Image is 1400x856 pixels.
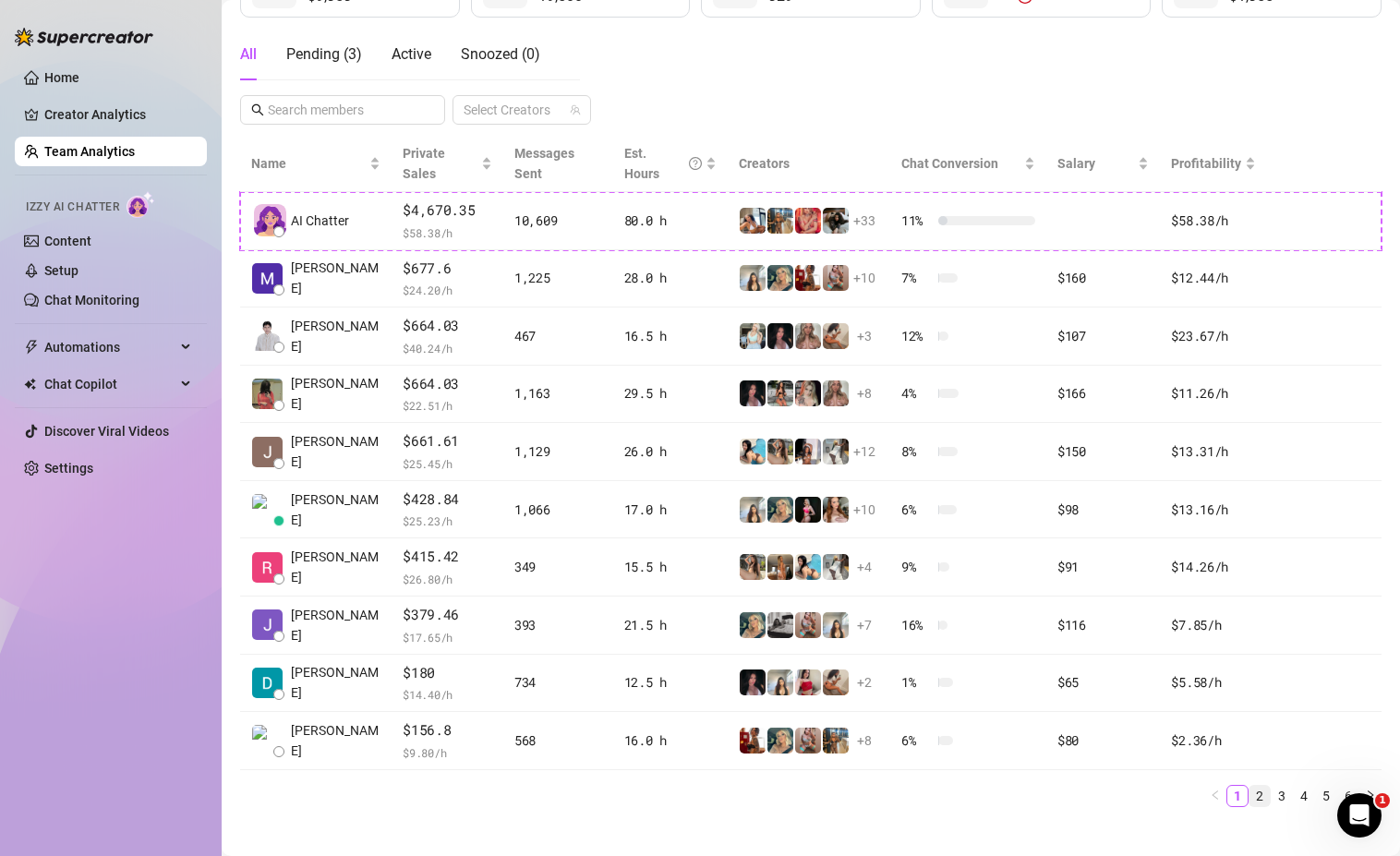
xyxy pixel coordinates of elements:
a: Discover Viral Videos [44,424,169,439]
img: logo-BBDzfeDw.svg [15,28,153,46]
img: Rey Sialana [252,552,283,583]
span: + 2 [857,672,872,693]
span: [PERSON_NAME] [291,431,380,472]
div: $166 [1057,383,1150,404]
span: $ 14.40 /h [403,685,492,704]
img: Mark Vincent Ca… [252,494,283,524]
span: + 10 [853,268,875,288]
li: 6 [1337,785,1359,807]
span: $ 58.38 /h [403,223,492,242]
span: $379.46 [403,604,492,626]
a: Home [44,70,79,85]
span: 4 % [901,383,931,404]
span: [PERSON_NAME] [291,316,380,356]
img: North (@northnattvip) [795,554,821,580]
span: $ 40.24 /h [403,339,492,357]
span: [PERSON_NAME] [291,547,380,587]
span: Automations [44,332,175,362]
div: $58.38 /h [1171,211,1256,231]
span: + 7 [857,615,872,635]
span: $664.03 [403,315,492,337]
img: Glaybel Getes [252,725,283,755]
span: Name [251,153,366,174]
div: $80 [1057,730,1150,751]
img: Kenzie (@dmaxkenz) [823,380,849,406]
li: 1 [1226,785,1249,807]
span: thunderbolt [24,340,39,355]
img: Leila (@leila_n) [795,612,821,638]
span: + 8 [857,383,872,404]
div: $23.67 /h [1171,326,1256,346]
div: $150 [1057,441,1150,462]
img: Sukihana (@sukigoodcoochie) [823,554,849,580]
img: ash (@babyburberry) [823,728,849,754]
div: 467 [514,326,602,346]
img: Tricia (@tricia.marchese) [767,265,793,291]
div: $14.26 /h [1171,557,1256,577]
div: 21.5 h [624,615,717,635]
span: 7 % [901,268,931,288]
div: 349 [514,557,602,577]
span: + 4 [857,557,872,577]
img: Kayla (@kaylathaylababy) [823,323,849,349]
span: $156.8 [403,719,492,741]
span: + 12 [853,441,875,462]
div: 1,225 [514,268,602,288]
li: 5 [1315,785,1337,807]
span: $ 24.20 /h [403,281,492,299]
span: right [1365,790,1376,801]
div: Pending ( 3 ) [286,43,362,66]
span: 11 % [901,211,931,231]
div: $7.85 /h [1171,615,1256,635]
div: $11.26 /h [1171,383,1256,404]
div: 734 [514,672,602,693]
span: [PERSON_NAME] [291,662,380,703]
span: $ 26.80 /h [403,570,492,588]
div: $116 [1057,615,1150,635]
span: 6 % [901,500,931,520]
img: Tricia (@tricia.marchese) [767,728,793,754]
span: Profitability [1171,156,1241,171]
img: Subgirl0831 (@subgirl0831) [795,497,821,523]
img: Danilo Jr. Cuiz… [252,668,283,698]
a: Chat Monitoring [44,293,139,307]
div: $12.44 /h [1171,268,1256,288]
li: 2 [1249,785,1271,807]
span: Snoozed ( 0 ) [461,45,540,63]
span: team [570,104,581,115]
img: Kayla (@kaylathaylababy) [823,669,849,695]
th: Name [240,136,392,192]
img: Kitty (@kittyvmarie) [823,612,849,638]
div: Est. Hours [624,143,702,184]
span: $4,670.35 [403,199,492,222]
a: Team Analytics [44,144,135,159]
img: Adlaine Andam [252,379,283,409]
img: Tricia (@tricia.marchese) [740,612,766,638]
span: + 10 [853,500,875,520]
img: Kenzie (@dmaxkenz) [795,323,821,349]
span: 12 % [901,326,931,346]
li: 4 [1293,785,1315,807]
div: 568 [514,730,602,751]
img: ash (@babyburberry) [767,208,793,234]
a: Content [44,234,91,248]
a: 1 [1227,786,1248,806]
img: emilylou (@emilyylouu) [740,554,766,580]
div: 1,129 [514,441,602,462]
img: Myles Cabuhag [252,263,283,294]
input: Search members [268,100,419,120]
span: [PERSON_NAME] [291,489,380,530]
span: [PERSON_NAME] [291,605,380,645]
a: 4 [1294,786,1314,806]
div: 17.0 h [624,500,717,520]
a: 3 [1272,786,1292,806]
a: 6 [1338,786,1358,806]
img: Lizzysmooth (@lizzzzzzysmoothlight) [740,323,766,349]
span: 6 % [901,730,931,751]
span: AI Chatter [291,211,349,231]
div: $98 [1057,500,1150,520]
span: $ 25.23 /h [403,512,492,530]
a: Settings [44,461,93,476]
img: Joshua Penales [252,609,283,640]
span: + 33 [853,211,875,231]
